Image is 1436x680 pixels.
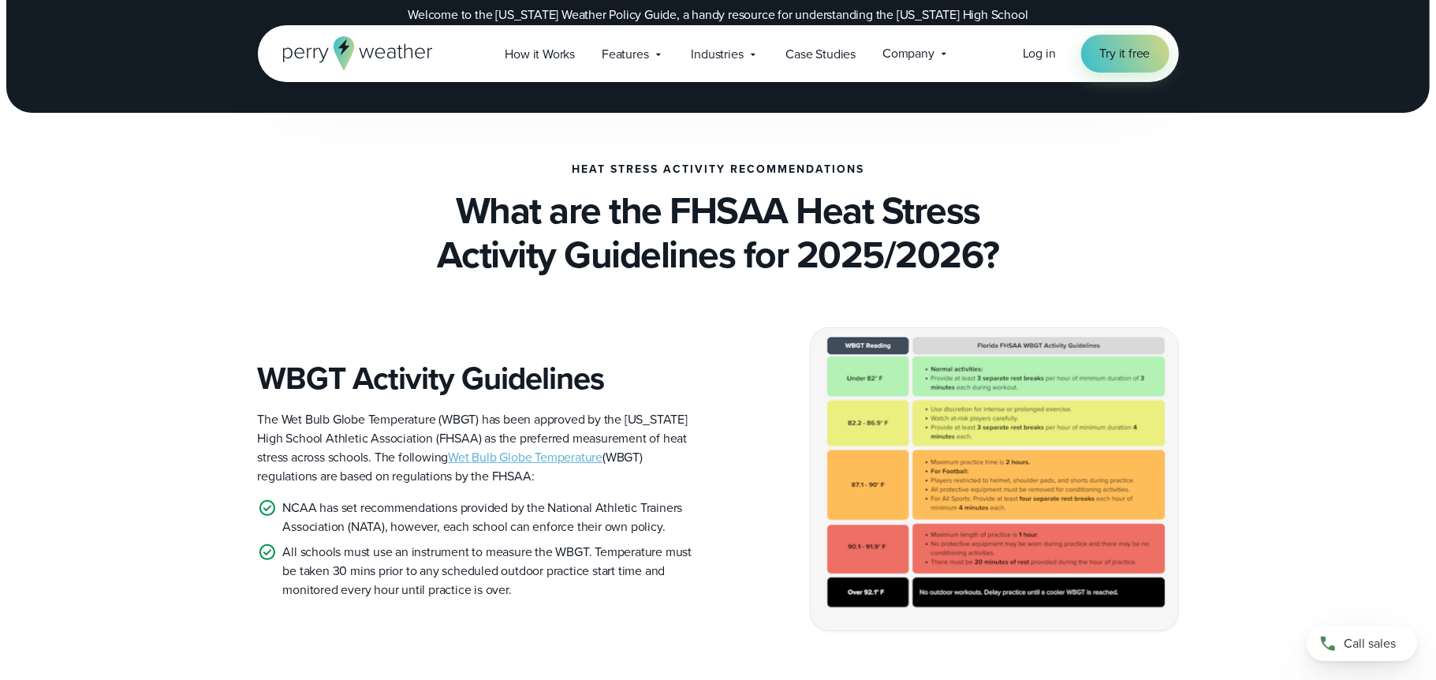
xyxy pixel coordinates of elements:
[1344,634,1396,653] span: Call sales
[258,410,706,486] p: The Wet Bulb Globe Temperature (WBGT) has been approved by the [US_STATE] High School Athletic As...
[1023,44,1056,62] span: Log in
[1307,626,1417,661] a: Call sales
[692,45,744,64] span: Industries
[258,360,706,398] h3: WBGT Activity Guidelines
[602,45,648,64] span: Features
[448,448,602,466] a: Wet Bulb Globe Temperature
[572,163,864,176] h3: Heat Stress Activity Recommendations
[773,38,870,70] a: Case Studies
[786,45,856,64] span: Case Studies
[1081,35,1169,73] a: Try it free
[283,543,706,600] p: All schools must use an instrument to measure the WBGT. Temperature must be taken 30 mins prior t...
[1023,44,1056,63] a: Log in
[1100,44,1151,63] span: Try it free
[492,38,589,70] a: How it Works
[403,6,1034,62] p: Welcome to the [US_STATE] Weather Policy Guide, a handy resource for understanding the [US_STATE]...
[811,328,1178,630] img: Florida FHSAA WBGT Guidelines
[258,189,1179,277] h2: What are the FHSAA Heat Stress Activity Guidelines for 2025/2026?
[882,44,934,63] span: Company
[283,499,706,536] p: NCAA has set recommendations provided by the National Athletic Trainers Association (NATA), howev...
[505,45,576,64] span: How it Works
